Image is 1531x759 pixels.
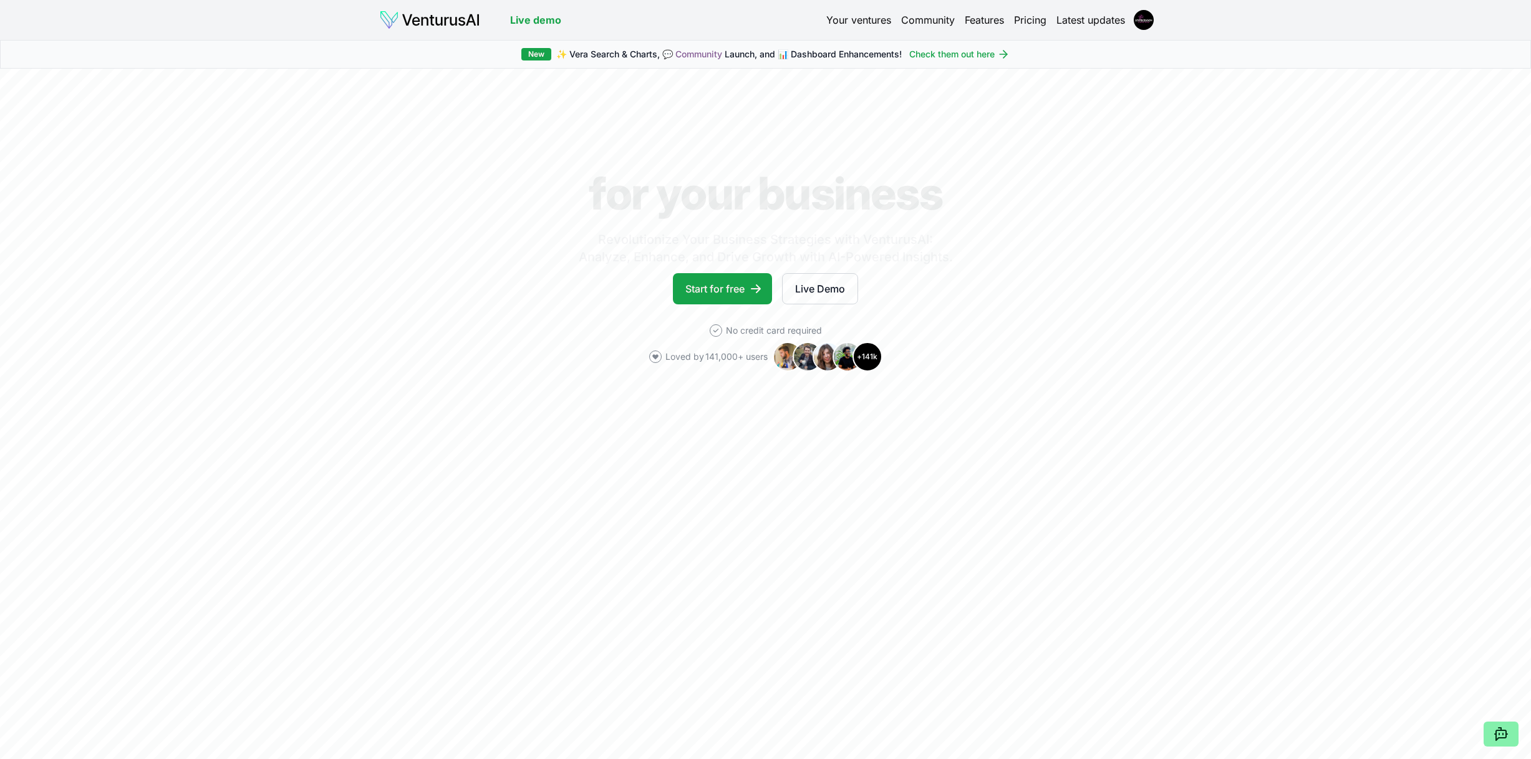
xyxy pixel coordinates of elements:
[826,12,891,27] a: Your ventures
[510,12,561,27] a: Live demo
[379,10,480,30] img: logo
[833,342,862,372] img: Avatar 4
[965,12,1004,27] a: Features
[782,273,858,304] a: Live Demo
[521,48,551,60] div: New
[673,273,772,304] a: Start for free
[773,342,803,372] img: Avatar 1
[1134,10,1154,30] img: ACg8ocK3cZ0IgbTM7lrhgPMMJdF3RrU4fEXQZBjj-YX4RuTrYhji_HDQ=s96-c
[1014,12,1046,27] a: Pricing
[813,342,843,372] img: Avatar 3
[556,48,902,60] span: ✨ Vera Search & Charts, 💬 Launch, and 📊 Dashboard Enhancements!
[1056,12,1125,27] a: Latest updates
[901,12,955,27] a: Community
[675,49,722,59] a: Community
[793,342,823,372] img: Avatar 2
[909,48,1010,60] a: Check them out here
